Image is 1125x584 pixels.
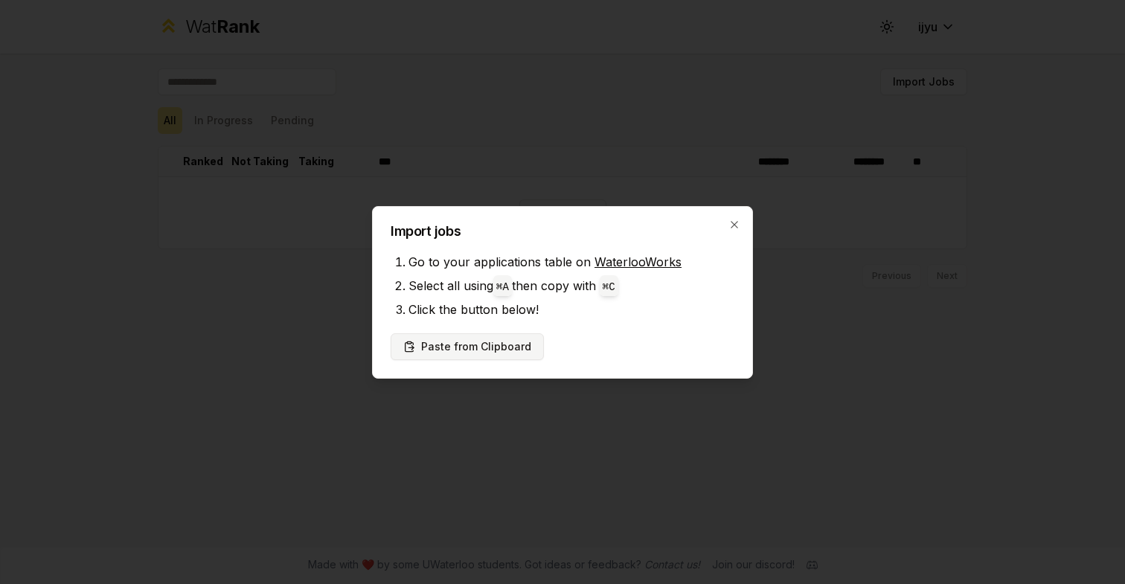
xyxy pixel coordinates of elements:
[408,298,734,321] li: Click the button below!
[408,250,734,274] li: Go to your applications table on
[603,281,615,293] code: ⌘ C
[496,281,509,293] code: ⌘ A
[408,274,734,298] li: Select all using then copy with
[391,333,544,360] button: Paste from Clipboard
[594,254,682,269] a: WaterlooWorks
[391,225,734,238] h2: Import jobs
